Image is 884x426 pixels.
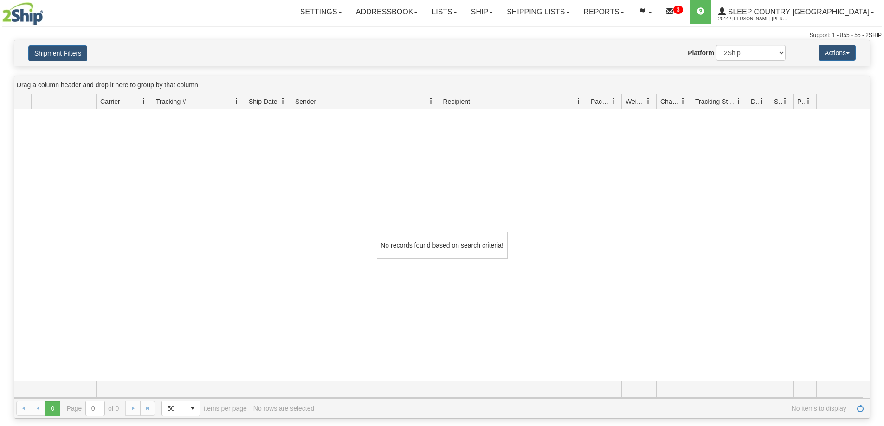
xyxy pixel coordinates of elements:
span: Packages [591,97,610,106]
span: Delivery Status [751,97,759,106]
a: Sleep Country [GEOGRAPHIC_DATA] 2044 / [PERSON_NAME] [PERSON_NAME] [711,0,881,24]
a: Weight filter column settings [640,93,656,109]
span: items per page [161,401,247,416]
a: Addressbook [349,0,425,24]
span: Sender [295,97,316,106]
a: Carrier filter column settings [136,93,152,109]
div: grid grouping header [14,76,870,94]
img: logo2044.jpg [2,2,43,25]
a: Shipment Issues filter column settings [777,93,793,109]
a: Packages filter column settings [606,93,621,109]
span: Weight [626,97,645,106]
div: No records found based on search criteria! [377,232,508,259]
span: Tracking # [156,97,186,106]
span: Carrier [100,97,120,106]
a: Pickup Status filter column settings [800,93,816,109]
span: Pickup Status [797,97,805,106]
span: Shipment Issues [774,97,782,106]
a: Reports [577,0,631,24]
span: Charge [660,97,680,106]
span: Page sizes drop down [161,401,200,416]
a: Delivery Status filter column settings [754,93,770,109]
a: Recipient filter column settings [571,93,587,109]
span: Sleep Country [GEOGRAPHIC_DATA] [726,8,870,16]
a: 3 [659,0,690,24]
span: Recipient [443,97,470,106]
span: 50 [168,404,180,413]
a: Settings [293,0,349,24]
span: No items to display [321,405,846,412]
a: Refresh [853,401,868,416]
label: Platform [688,48,714,57]
span: Ship Date [249,97,277,106]
a: Charge filter column settings [675,93,691,109]
span: Page 0 [45,401,60,416]
button: Shipment Filters [28,45,87,61]
div: No rows are selected [253,405,315,412]
a: Lists [425,0,464,24]
span: 2044 / [PERSON_NAME] [PERSON_NAME] [718,14,788,24]
span: Tracking Status [695,97,736,106]
button: Actions [819,45,856,61]
span: select [185,401,200,416]
a: Tracking # filter column settings [229,93,245,109]
a: Sender filter column settings [423,93,439,109]
a: Ship [464,0,500,24]
a: Tracking Status filter column settings [731,93,747,109]
a: Shipping lists [500,0,576,24]
div: Support: 1 - 855 - 55 - 2SHIP [2,32,882,39]
a: Ship Date filter column settings [275,93,291,109]
span: Page of 0 [67,401,119,416]
sup: 3 [673,6,683,14]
